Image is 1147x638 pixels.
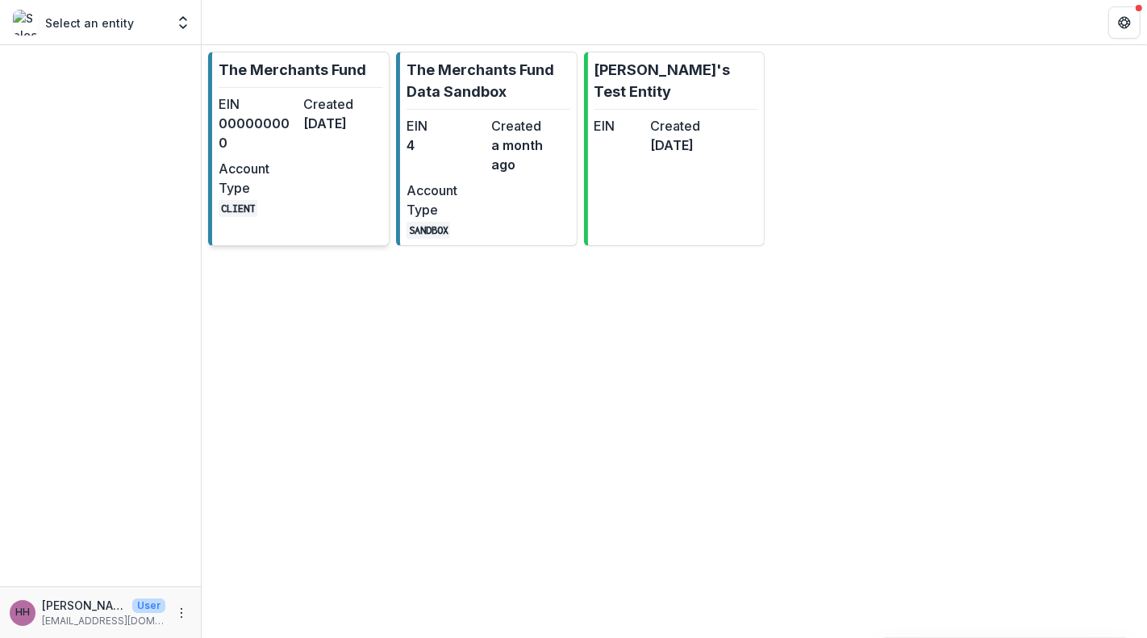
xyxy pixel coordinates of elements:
dt: EIN [594,116,644,136]
button: Get Help [1108,6,1141,39]
p: Select an entity [45,15,134,31]
dd: 4 [407,136,485,155]
dd: [DATE] [651,136,701,155]
dt: EIN [407,116,485,136]
button: More [172,603,191,623]
dt: Account Type [407,181,485,219]
div: Helen Horstmann-Allen [15,607,30,618]
p: The Merchants Fund [219,59,366,81]
dt: Created [651,116,701,136]
dt: Created [491,116,569,136]
p: User [132,598,165,613]
p: The Merchants Fund Data Sandbox [407,59,570,102]
dd: a month ago [491,136,569,174]
dd: 000000000 [219,114,297,152]
dt: EIN [219,94,297,114]
a: The Merchants Fund Data SandboxEIN4Createda month agoAccount TypeSANDBOX [396,52,578,246]
dt: Created [303,94,382,114]
a: [PERSON_NAME]'s Test EntityEINCreated[DATE] [584,52,765,246]
code: CLIENT [219,200,257,217]
p: [EMAIL_ADDRESS][DOMAIN_NAME] [42,614,165,628]
dd: [DATE] [303,114,382,133]
img: Select an entity [13,10,39,35]
dt: Account Type [219,159,297,198]
code: SANDBOX [407,222,451,239]
button: Open entity switcher [172,6,194,39]
a: The Merchants FundEIN000000000Created[DATE]Account TypeCLIENT [208,52,390,246]
p: [PERSON_NAME] [42,597,126,614]
p: [PERSON_NAME]'s Test Entity [594,59,758,102]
